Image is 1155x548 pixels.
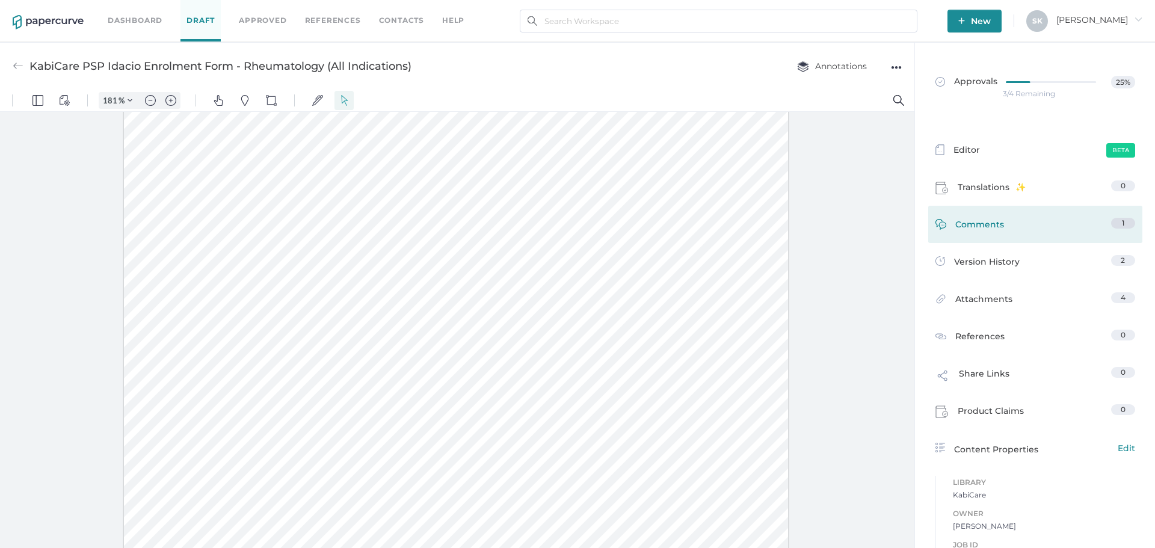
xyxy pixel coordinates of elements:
[891,59,902,76] div: ●●●
[120,2,140,19] button: Zoom Controls
[528,16,537,26] img: search.bf03fe8b.svg
[209,1,228,20] button: Pan
[13,61,23,72] img: back-arrow-grey.72011ae3.svg
[958,404,1024,422] span: Product Claims
[1122,218,1124,227] span: 1
[935,180,1135,199] a: Translations0
[1121,256,1125,265] span: 2
[32,5,43,16] img: default-leftsidepanel.svg
[959,367,1009,390] span: Share Links
[145,5,156,16] img: default-minus.svg
[520,10,917,32] input: Search Workspace
[889,1,908,20] button: Search
[312,5,323,16] img: default-sign.svg
[1121,330,1126,339] span: 0
[235,1,254,20] button: Pins
[953,507,1135,520] span: Owner
[262,1,281,20] button: Shapes
[953,520,1135,532] span: [PERSON_NAME]
[1134,15,1142,23] i: arrow_right
[239,14,286,27] a: Approved
[305,14,361,27] a: References
[785,55,879,78] button: Annotations
[947,10,1002,32] button: New
[935,292,1135,311] a: Attachments4
[1056,14,1142,25] span: [PERSON_NAME]
[266,5,277,16] img: shapes-icon.svg
[935,443,945,452] img: content-properties-icon.34d20aed.svg
[935,442,1135,456] div: Content Properties
[935,256,945,268] img: versions-icon.ee5af6b0.svg
[935,77,945,87] img: approved-grey.341b8de9.svg
[935,442,1135,456] a: Content PropertiesEdit
[935,218,1135,236] a: Comments1
[958,10,991,32] span: New
[953,476,1135,489] span: Library
[935,294,946,307] img: attachments-icon.0dd0e375.svg
[935,368,950,386] img: share-link-icon.af96a55c.svg
[797,61,867,72] span: Annotations
[334,1,354,20] button: Select
[119,6,125,16] span: %
[108,14,162,27] a: Dashboard
[213,5,224,16] img: default-pan.svg
[99,5,119,16] input: Set zoom
[935,144,944,155] img: template-icon-grey.e69f4ded.svg
[953,489,1135,501] span: KabiCare
[935,405,949,419] img: claims-icon.71597b81.svg
[1121,368,1126,377] span: 0
[935,76,997,89] span: Approvals
[928,64,1142,110] a: Approvals25%
[954,255,1020,272] span: Version History
[308,1,327,20] button: Signatures
[141,2,160,19] button: Zoom out
[29,55,411,78] div: KabiCare PSP Idacio Enrolment Form - Rheumatology (All Indications)
[958,180,1026,199] span: Translations
[128,8,132,13] img: chevron.svg
[161,2,180,19] button: Zoom in
[442,14,464,27] div: help
[1106,143,1135,158] span: Beta
[1118,442,1135,455] span: Edit
[59,5,70,16] img: default-viewcontrols.svg
[935,143,1135,159] a: EditorBeta
[165,5,176,16] img: default-plus.svg
[893,5,904,16] img: default-magnifying-glass.svg
[379,14,424,27] a: Contacts
[1121,181,1126,190] span: 0
[935,219,946,233] img: comment-icon-green.53608309.svg
[1111,76,1135,88] span: 25%
[28,1,48,20] button: Panel
[953,143,980,159] span: Editor
[958,17,965,24] img: plus-white.e19ec114.svg
[1121,405,1126,414] span: 0
[935,404,1135,422] a: Product Claims0
[935,331,946,342] img: reference-icon.cd0ee6a9.svg
[13,15,84,29] img: papercurve-logo-colour.7244d18c.svg
[935,330,1135,345] a: References0
[1121,293,1126,302] span: 4
[935,367,1135,390] a: Share Links0
[955,292,1012,311] span: Attachments
[55,1,74,20] button: View Controls
[339,5,350,16] img: default-select.svg
[935,255,1135,272] a: Version History2
[797,61,809,72] img: annotation-layers.cc6d0e6b.svg
[955,330,1005,345] span: References
[1032,16,1043,25] span: S K
[955,218,1004,236] span: Comments
[239,5,250,16] img: default-pin.svg
[935,182,949,195] img: claims-icon.71597b81.svg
